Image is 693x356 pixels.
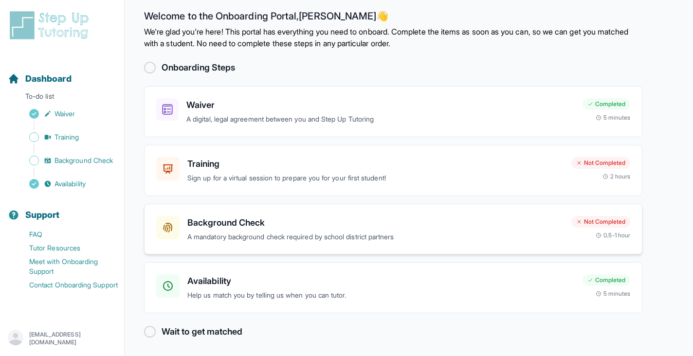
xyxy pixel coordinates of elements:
span: Dashboard [25,72,72,86]
a: WaiverA digital, legal agreement between you and Step Up TutoringCompleted5 minutes [144,86,642,137]
h2: Onboarding Steps [162,61,235,74]
h3: Background Check [187,216,564,230]
p: Help us match you by telling us when you can tutor. [187,290,575,301]
span: Training [55,132,79,142]
h2: Welcome to the Onboarding Portal, [PERSON_NAME] 👋 [144,10,642,26]
div: Completed [583,274,630,286]
h3: Availability [187,274,575,288]
a: Background Check [8,154,124,167]
a: Training [8,130,124,144]
div: 2 hours [602,173,631,180]
p: A digital, legal agreement between you and Step Up Tutoring [186,114,575,125]
p: Sign up for a virtual session to prepare you for your first student! [187,173,564,184]
img: logo [8,10,94,41]
p: [EMAIL_ADDRESS][DOMAIN_NAME] [29,331,116,346]
a: FAQ [8,228,124,241]
button: Dashboard [4,56,120,89]
button: Support [4,193,120,226]
a: Tutor Resources [8,241,124,255]
span: Availability [55,179,86,189]
span: Waiver [55,109,75,119]
a: Availability [8,177,124,191]
h2: Wait to get matched [162,325,242,338]
a: Background CheckA mandatory background check required by school district partnersNot Completed0.5... [144,204,642,255]
span: Support [25,208,60,222]
span: Background Check [55,156,113,165]
div: 0.5-1 hour [596,231,630,239]
div: 5 minutes [596,114,630,122]
div: Not Completed [571,157,630,169]
button: [EMAIL_ADDRESS][DOMAIN_NAME] [8,330,116,347]
p: A mandatory background check required by school district partners [187,231,564,243]
div: Completed [583,98,630,110]
div: Not Completed [571,216,630,228]
a: TrainingSign up for a virtual session to prepare you for your first student!Not Completed2 hours [144,145,642,196]
a: Waiver [8,107,124,121]
h3: Waiver [186,98,575,112]
a: Contact Onboarding Support [8,278,124,292]
p: We're glad you're here! This portal has everything you need to onboard. Complete the items as soo... [144,26,642,49]
a: Meet with Onboarding Support [8,255,124,278]
a: Dashboard [8,72,72,86]
div: 5 minutes [596,290,630,298]
p: To-do list [4,91,120,105]
a: AvailabilityHelp us match you by telling us when you can tutor.Completed5 minutes [144,262,642,313]
h3: Training [187,157,564,171]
